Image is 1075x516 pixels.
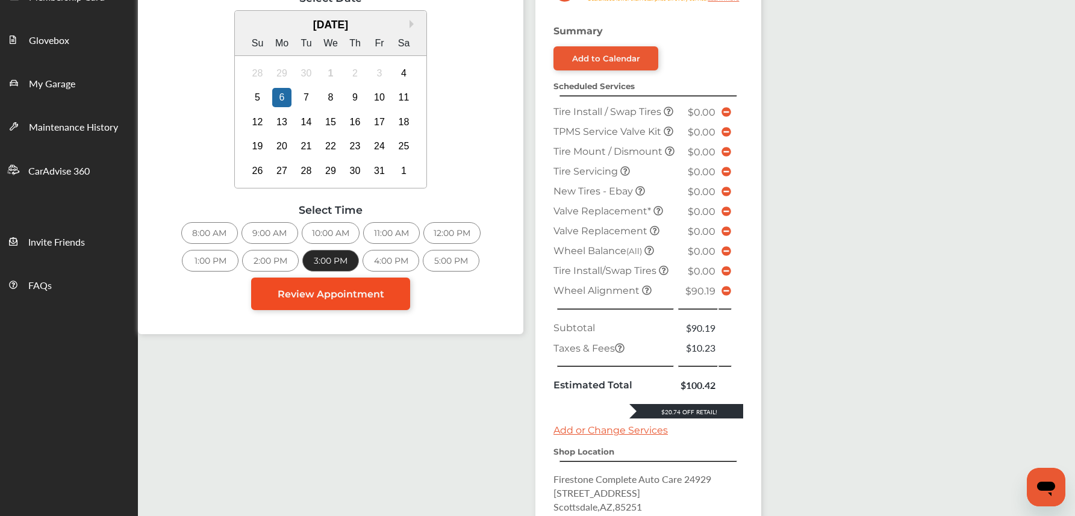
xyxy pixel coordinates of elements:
div: Not available Sunday, September 28th, 2025 [248,64,267,83]
div: Choose Saturday, October 11th, 2025 [394,88,414,107]
span: Invite Friends [28,235,85,250]
div: 8:00 AM [181,222,238,244]
span: Maintenance History [29,120,118,135]
div: 4:00 PM [363,250,419,272]
span: New Tires - Ebay [553,185,635,197]
div: Choose Tuesday, October 28th, 2025 [297,161,316,181]
iframe: Button to launch messaging window [1027,468,1065,506]
span: $0.00 [688,126,715,138]
td: Subtotal [550,318,678,338]
td: $100.42 [678,375,718,395]
span: $0.00 [688,246,715,257]
span: $90.19 [685,285,715,297]
strong: Scheduled Services [553,81,635,91]
small: (All) [626,246,642,256]
span: Firestone Complete Auto Care 24929 [553,472,711,486]
div: Choose Tuesday, October 7th, 2025 [297,88,316,107]
span: Tire Install/Swap Tires [553,265,659,276]
span: Tire Servicing [553,166,620,177]
td: Estimated Total [550,375,678,395]
div: Choose Tuesday, October 21st, 2025 [297,137,316,156]
div: Choose Monday, October 13th, 2025 [272,113,291,132]
div: Choose Friday, October 17th, 2025 [370,113,389,132]
div: Sa [394,34,414,53]
div: Th [346,34,365,53]
span: $0.00 [688,166,715,178]
div: 3:00 PM [302,250,359,272]
div: Choose Friday, October 10th, 2025 [370,88,389,107]
a: Add or Change Services [553,424,668,436]
div: 2:00 PM [242,250,299,272]
div: 12:00 PM [423,222,481,244]
div: Add to Calendar [572,54,640,63]
span: CarAdvise 360 [28,164,90,179]
a: Review Appointment [251,278,410,310]
div: Not available Thursday, October 2nd, 2025 [346,64,365,83]
div: Select Time [150,204,511,216]
div: Choose Thursday, October 30th, 2025 [346,161,365,181]
div: Choose Thursday, October 16th, 2025 [346,113,365,132]
a: Add to Calendar [553,46,658,70]
strong: Summary [553,25,603,37]
div: Choose Monday, October 20th, 2025 [272,137,291,156]
a: Maintenance History [1,104,137,148]
span: $0.00 [688,146,715,158]
span: $0.00 [688,186,715,197]
a: Glovebox [1,17,137,61]
div: Tu [297,34,316,53]
div: Fr [370,34,389,53]
div: Not available Tuesday, September 30th, 2025 [297,64,316,83]
div: Choose Sunday, October 26th, 2025 [248,161,267,181]
span: Valve Replacement [553,225,650,237]
span: $0.00 [688,266,715,277]
span: My Garage [29,76,75,92]
div: 11:00 AM [363,222,420,244]
td: $90.19 [678,318,718,338]
div: Choose Saturday, November 1st, 2025 [394,161,414,181]
span: Glovebox [29,33,69,49]
div: [DATE] [235,19,427,31]
a: My Garage [1,61,137,104]
span: Tire Install / Swap Tires [553,106,664,117]
div: 9:00 AM [241,222,298,244]
span: $0.00 [688,107,715,118]
div: Choose Sunday, October 12th, 2025 [248,113,267,132]
div: Not available Wednesday, October 1st, 2025 [321,64,340,83]
div: 5:00 PM [423,250,479,272]
div: We [321,34,340,53]
div: Choose Monday, October 6th, 2025 [272,88,291,107]
td: $10.23 [678,338,718,358]
div: Choose Sunday, October 19th, 2025 [248,137,267,156]
div: Choose Wednesday, October 15th, 2025 [321,113,340,132]
span: Tire Mount / Dismount [553,146,665,157]
div: month 2025-10 [245,61,416,183]
span: Scottsdale , AZ , 85251 [553,500,642,514]
div: Not available Monday, September 29th, 2025 [272,64,291,83]
div: Choose Saturday, October 18th, 2025 [394,113,414,132]
div: Not available Friday, October 3rd, 2025 [370,64,389,83]
div: 10:00 AM [302,222,360,244]
span: Valve Replacement* [553,205,653,217]
div: Choose Sunday, October 5th, 2025 [248,88,267,107]
span: $0.00 [688,226,715,237]
div: Choose Monday, October 27th, 2025 [272,161,291,181]
span: $0.00 [688,206,715,217]
div: 1:00 PM [182,250,238,272]
span: Taxes & Fees [553,343,625,354]
button: Next Month [410,20,418,28]
div: Mo [272,34,291,53]
div: Choose Tuesday, October 14th, 2025 [297,113,316,132]
span: [STREET_ADDRESS] [553,486,640,500]
div: Su [248,34,267,53]
span: Wheel Balance [553,245,644,256]
div: Choose Saturday, October 4th, 2025 [394,64,414,83]
div: Choose Wednesday, October 8th, 2025 [321,88,340,107]
span: Wheel Alignment [553,285,642,296]
span: TPMS Service Valve Kit [553,126,664,137]
span: Review Appointment [278,288,384,300]
span: FAQs [28,278,52,294]
strong: Shop Location [553,447,614,456]
div: Choose Friday, October 31st, 2025 [370,161,389,181]
div: Choose Thursday, October 23rd, 2025 [346,137,365,156]
div: Choose Saturday, October 25th, 2025 [394,137,414,156]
